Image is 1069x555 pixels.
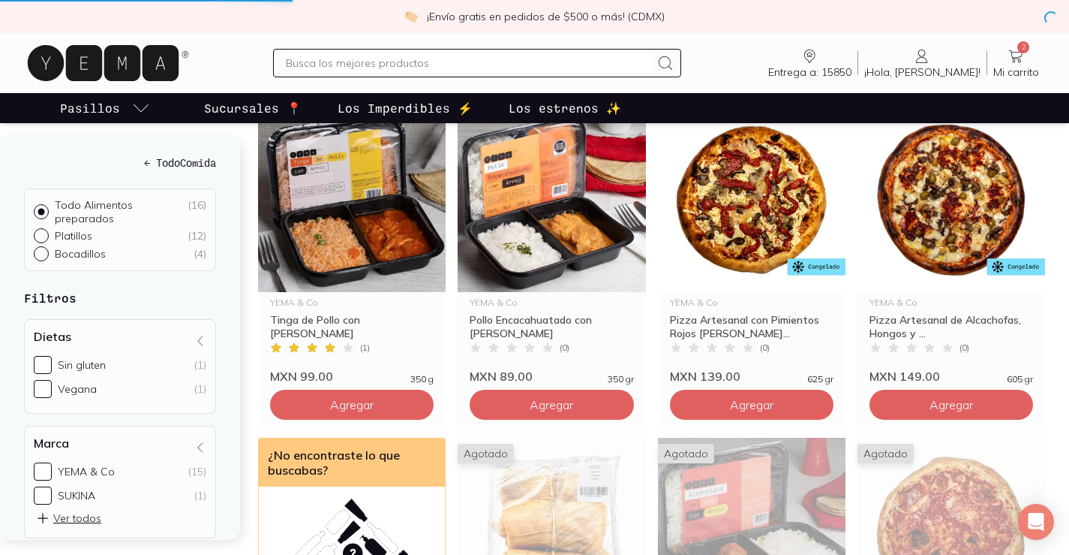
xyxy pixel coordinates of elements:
[34,463,52,481] input: YEMA & Co(15)
[34,436,69,451] h4: Marca
[858,47,986,79] a: ¡Hola, [PERSON_NAME]!
[993,65,1039,79] span: Mi carrito
[1018,504,1054,540] div: Open Intercom Messenger
[1017,41,1029,53] span: 2
[335,93,476,123] a: Los Imperdibles ⚡️
[188,198,206,225] div: ( 16 )
[34,487,52,505] input: SUKINA(1)
[509,99,621,117] p: Los estrenos ✨
[857,107,1045,292] img: Pizza Alcachofa
[560,343,569,352] span: ( 0 )
[470,298,633,307] div: YEMA & Co
[188,229,206,243] div: ( 12 )
[24,155,216,170] a: ← TodoComida
[470,313,633,340] div: Pollo Encacahuatado con [PERSON_NAME]
[24,319,216,414] div: Dietas
[34,356,52,374] input: Sin gluten(1)
[194,247,206,261] div: ( 4 )
[34,329,71,344] h4: Dietas
[762,47,857,79] a: Entrega a: 15850
[58,358,106,372] div: Sin gluten
[188,465,206,478] div: (15)
[470,390,633,420] button: Agregar
[760,343,770,352] span: ( 0 )
[608,375,634,384] span: 350 gr
[58,465,115,478] div: YEMA & Co
[869,390,1033,420] button: Agregar
[270,313,434,340] div: Tinga de Pollo con [PERSON_NAME]
[506,93,624,123] a: Los estrenos ✨
[270,298,434,307] div: YEMA & Co
[338,99,473,117] p: Los Imperdibles ⚡️
[869,313,1033,340] div: Pizza Artesanal de Alcachofas, Hongos y ...
[670,369,740,384] span: MXN 139.00
[24,155,216,170] h5: ← Todo Comida
[60,99,120,117] p: Pasillos
[929,397,973,412] span: Agregar
[270,390,434,420] button: Agregar
[55,247,106,261] p: Bocadillos
[57,93,153,123] a: pasillo-todos-link
[959,343,969,352] span: ( 0 )
[864,65,980,79] span: ¡Hola, [PERSON_NAME]!
[270,369,333,384] span: MXN 99.00
[55,229,92,243] p: Platillos
[1007,375,1033,384] span: 605 gr
[857,444,914,463] span: Agotado
[670,390,833,420] button: Agregar
[857,107,1045,384] a: Pizza AlcachofaYEMA & CoPizza Artesanal de Alcachofas, Hongos y ...(0)MXN 149.00605 gr
[58,382,97,396] div: Vegana
[658,107,845,292] img: Pizza Pimientos
[869,369,940,384] span: MXN 149.00
[286,54,650,72] input: Busca los mejores productos
[658,444,714,463] span: Agotado
[194,489,206,502] div: (1)
[807,375,833,384] span: 625 gr
[869,298,1033,307] div: YEMA & Co
[730,397,773,412] span: Agregar
[24,426,216,538] div: Marca
[194,382,206,396] div: (1)
[34,380,52,398] input: Vegana(1)
[201,93,305,123] a: Sucursales 📍
[458,107,645,292] img: Pollo Cacahuate
[427,9,665,24] p: ¡Envío gratis en pedidos de $500 o más! (CDMX)
[530,397,573,412] span: Agregar
[204,99,302,117] p: Sucursales 📍
[670,298,833,307] div: YEMA & Co
[410,375,434,384] span: 350 g
[987,47,1045,79] a: 2Mi carrito
[35,511,101,526] span: Ver todos
[768,65,851,79] span: Entrega a: 15850
[470,369,533,384] span: MXN 89.00
[330,397,374,412] span: Agregar
[258,107,446,384] a: tinga de pollo con arrozYEMA & CoTinga de Pollo con [PERSON_NAME](1)MXN 99.00350 g
[404,10,418,23] img: check
[670,313,833,340] div: Pizza Artesanal con Pimientos Rojos [PERSON_NAME]...
[259,439,445,487] div: ¿No encontraste lo que buscabas?
[58,489,95,502] div: SUKINA
[360,343,370,352] span: ( 1 )
[258,107,446,292] img: tinga de pollo con arroz
[194,358,206,372] div: (1)
[458,444,514,463] span: Agotado
[458,107,645,384] a: Pollo CacahuateYEMA & CoPollo Encacahuatado con [PERSON_NAME](0)MXN 89.00350 gr
[658,107,845,384] a: Pizza PimientosYEMA & CoPizza Artesanal con Pimientos Rojos [PERSON_NAME]...(0)MXN 139.00625 gr
[24,291,77,305] strong: Filtros
[55,198,188,225] p: Todo Alimentos preparados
